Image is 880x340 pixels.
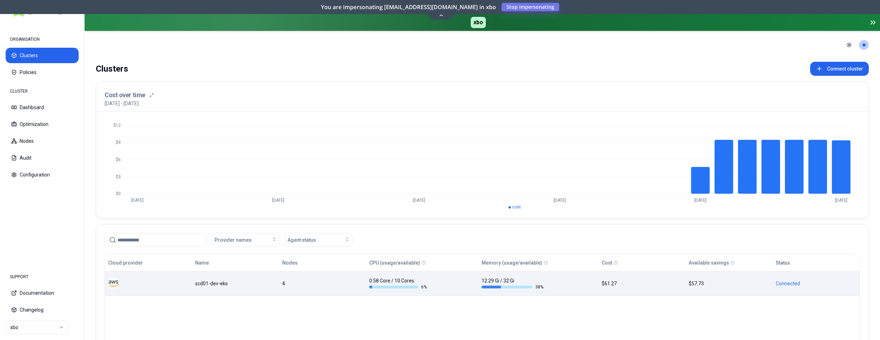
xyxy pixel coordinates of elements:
[369,256,420,270] button: CPU (usage/available)
[776,259,790,266] div: Status
[108,278,119,289] img: aws
[471,17,486,28] span: xbo
[116,191,121,196] tspan: $0
[105,100,139,107] p: [DATE] - [DATE]
[6,48,79,63] button: Clusters
[602,256,612,270] button: Cost
[689,256,729,270] button: Available savings
[287,236,316,244] span: Agent status
[116,157,121,162] tspan: $6
[6,133,79,149] button: Nodes
[116,140,121,145] tspan: $9
[369,277,431,290] div: 0.58 Core / 10 Cores
[214,236,252,244] span: Provider names
[195,256,209,270] button: Name
[554,198,566,203] tspan: [DATE]
[413,198,425,203] tspan: [DATE]
[482,284,543,290] div: 38 %
[108,256,143,270] button: Cloud provider
[272,198,284,203] tspan: [DATE]
[195,280,276,287] div: scd01-dev-eks
[6,285,79,301] button: Documentation
[6,32,79,46] div: ORGANISATION
[6,302,79,318] button: Changelog
[6,150,79,166] button: Audit
[689,280,769,287] div: $57.73
[6,270,79,284] div: SUPPORT
[6,167,79,182] button: Configuration
[482,277,543,290] div: 12.29 Gi / 32 Gi
[282,256,298,270] button: Nodes
[6,116,79,132] button: Optimization
[482,256,542,270] button: Memory (usage/available)
[96,62,128,76] div: Clusters
[282,280,363,287] div: 4
[835,198,847,203] tspan: [DATE]
[6,65,79,80] button: Policies
[512,205,521,209] span: cost
[105,90,145,100] h3: Cost over time
[369,284,431,290] div: 6 %
[810,62,869,76] button: Connect cluster
[694,198,707,203] tspan: [DATE]
[116,174,121,179] tspan: $3
[776,280,856,287] div: Connected
[602,280,682,287] div: $61.27
[131,198,144,203] tspan: [DATE]
[113,123,121,128] tspan: $12
[285,233,352,247] button: Agent status
[6,100,79,115] button: Dashboard
[212,233,279,247] button: Provider names
[6,84,79,98] div: CLUSTER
